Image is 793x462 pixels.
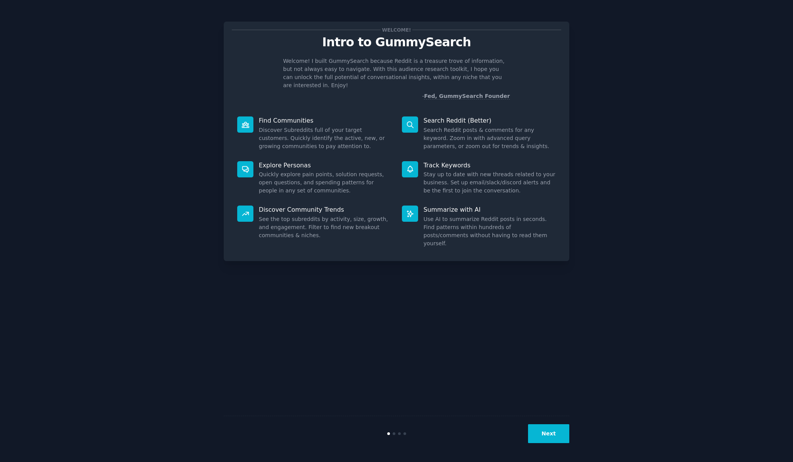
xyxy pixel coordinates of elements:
dd: Quickly explore pain points, solution requests, open questions, and spending patterns for people ... [259,170,391,195]
dd: See the top subreddits by activity, size, growth, and engagement. Filter to find new breakout com... [259,215,391,239]
span: Welcome! [381,26,412,34]
p: Summarize with AI [423,206,556,214]
dd: Discover Subreddits full of your target customers. Quickly identify the active, new, or growing c... [259,126,391,150]
dd: Stay up to date with new threads related to your business. Set up email/slack/discord alerts and ... [423,170,556,195]
p: Welcome! I built GummySearch because Reddit is a treasure trove of information, but not always ea... [283,57,510,89]
p: Track Keywords [423,161,556,169]
p: Intro to GummySearch [232,35,561,49]
a: Fed, GummySearch Founder [424,93,510,99]
div: - [422,92,510,100]
dd: Use AI to summarize Reddit posts in seconds. Find patterns within hundreds of posts/comments with... [423,215,556,248]
p: Find Communities [259,116,391,125]
p: Search Reddit (Better) [423,116,556,125]
p: Discover Community Trends [259,206,391,214]
dd: Search Reddit posts & comments for any keyword. Zoom in with advanced query parameters, or zoom o... [423,126,556,150]
p: Explore Personas [259,161,391,169]
button: Next [528,424,569,443]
